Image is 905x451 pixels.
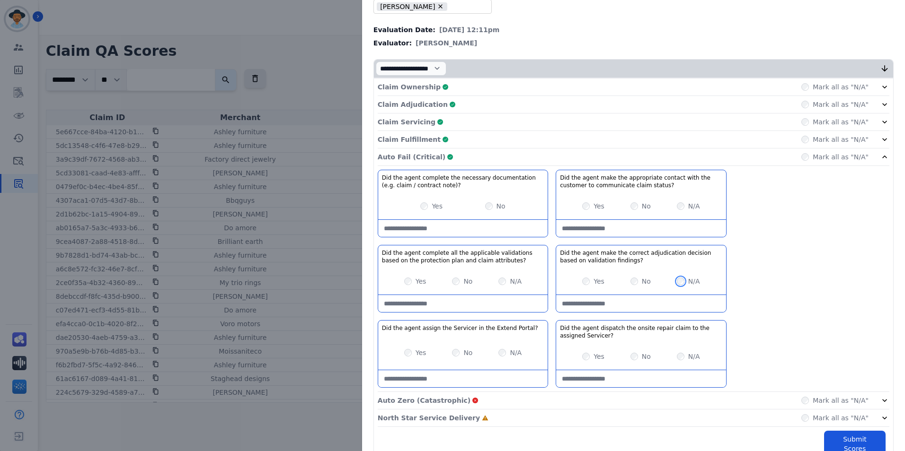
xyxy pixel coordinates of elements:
label: Yes [432,201,443,211]
h3: Did the agent complete all the applicable validations based on the protection plan and claim attr... [382,249,544,264]
h3: Did the agent assign the Servicer in the Extend Portal? [382,324,538,332]
div: Evaluation Date: [373,25,894,35]
button: Remove Ashley - Reguard [437,3,444,10]
label: No [463,277,472,286]
label: N/A [510,348,522,357]
label: Yes [594,277,604,286]
label: No [642,277,651,286]
ul: selected options [376,1,486,12]
h3: Did the agent make the appropriate contact with the customer to communicate claim status? [560,174,722,189]
div: Evaluator: [373,38,894,48]
label: Yes [594,201,604,211]
label: Yes [594,352,604,361]
label: Mark all as "N/A" [813,117,869,127]
span: [PERSON_NAME] [416,38,477,48]
p: Claim Ownership [378,82,441,92]
label: N/A [688,277,700,286]
p: Claim Fulfillment [378,135,441,144]
label: Mark all as "N/A" [813,152,869,162]
label: Mark all as "N/A" [813,396,869,405]
label: N/A [688,201,700,211]
p: Claim Servicing [378,117,435,127]
p: Claim Adjudication [378,100,448,109]
label: Mark all as "N/A" [813,413,869,423]
label: N/A [510,277,522,286]
label: No [497,201,506,211]
p: North Star Service Delivery [378,413,480,423]
label: Mark all as "N/A" [813,100,869,109]
label: Mark all as "N/A" [813,82,869,92]
label: Mark all as "N/A" [813,135,869,144]
label: Yes [416,348,426,357]
li: [PERSON_NAME] [377,2,447,11]
h3: Did the agent make the correct adjudication decision based on validation findings? [560,249,722,264]
label: No [642,352,651,361]
label: No [463,348,472,357]
label: Yes [416,277,426,286]
h3: Did the agent complete the necessary documentation (e.g. claim / contract note)? [382,174,544,189]
p: Auto Fail (Critical) [378,152,445,162]
p: Auto Zero (Catastrophic) [378,396,470,405]
span: [DATE] 12:11pm [439,25,499,35]
h3: Did the agent dispatch the onsite repair claim to the assigned Servicer? [560,324,722,339]
label: No [642,201,651,211]
label: N/A [688,352,700,361]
